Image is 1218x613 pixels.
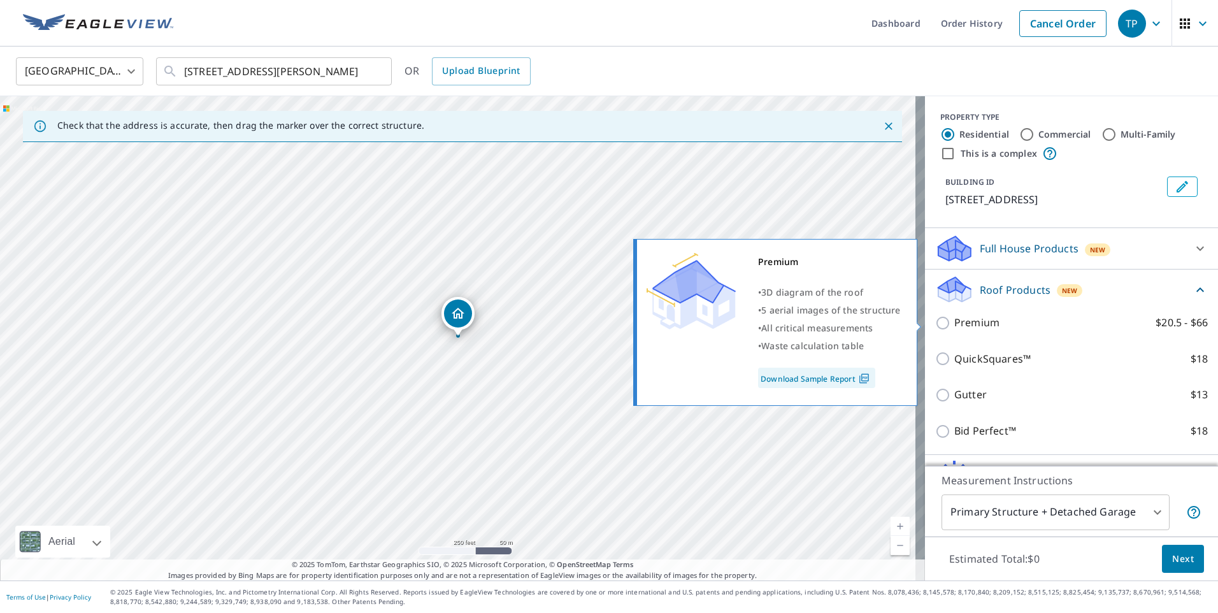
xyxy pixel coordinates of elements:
[23,14,173,33] img: EV Logo
[50,593,91,602] a: Privacy Policy
[647,253,736,329] img: Premium
[980,282,1050,298] p: Roof Products
[1191,351,1208,367] p: $18
[1191,423,1208,439] p: $18
[1172,551,1194,567] span: Next
[980,241,1078,256] p: Full House Products
[891,517,910,536] a: Current Level 17, Zoom In
[557,559,610,569] a: OpenStreetMap
[442,63,520,79] span: Upload Blueprint
[891,536,910,555] a: Current Level 17, Zoom Out
[954,423,1016,439] p: Bid Perfect™
[954,387,987,403] p: Gutter
[1121,128,1176,141] label: Multi-Family
[935,460,1208,491] div: Solar ProductsNew
[6,593,46,602] a: Terms of Use
[110,588,1212,607] p: © 2025 Eagle View Technologies, Inc. and Pictometry International Corp. All Rights Reserved. Repo...
[935,275,1208,305] div: Roof ProductsNew
[16,54,143,89] div: [GEOGRAPHIC_DATA]
[1186,505,1201,520] span: Your report will include the primary structure and a detached garage if one exists.
[942,494,1170,530] div: Primary Structure + Detached Garage
[945,192,1162,207] p: [STREET_ADDRESS]
[15,526,110,558] div: Aerial
[945,177,994,187] p: BUILDING ID
[1090,245,1106,255] span: New
[1162,545,1204,573] button: Next
[1062,285,1078,296] span: New
[954,351,1031,367] p: QuickSquares™
[758,319,901,337] div: •
[432,57,530,85] a: Upload Blueprint
[1118,10,1146,38] div: TP
[758,368,875,388] a: Download Sample Report
[45,526,79,558] div: Aerial
[57,120,424,131] p: Check that the address is accurate, then drag the marker over the correct structure.
[935,233,1208,264] div: Full House ProductsNew
[758,301,901,319] div: •
[758,337,901,355] div: •
[961,147,1037,160] label: This is a complex
[441,297,475,336] div: Dropped pin, building 1, Residential property, 65 Peachtree Rd Penfield, NY 14526
[1191,387,1208,403] p: $13
[940,112,1203,123] div: PROPERTY TYPE
[856,373,873,384] img: Pdf Icon
[184,54,366,89] input: Search by address or latitude-longitude
[1019,10,1107,37] a: Cancel Order
[6,593,91,601] p: |
[1156,315,1208,331] p: $20.5 - $66
[954,315,999,331] p: Premium
[1038,128,1091,141] label: Commercial
[959,128,1009,141] label: Residential
[758,253,901,271] div: Premium
[942,473,1201,488] p: Measurement Instructions
[939,545,1050,573] p: Estimated Total: $0
[613,559,634,569] a: Terms
[1167,177,1198,197] button: Edit building 1
[761,340,864,352] span: Waste calculation table
[292,559,634,570] span: © 2025 TomTom, Earthstar Geographics SIO, © 2025 Microsoft Corporation, ©
[761,286,863,298] span: 3D diagram of the roof
[405,57,531,85] div: OR
[758,284,901,301] div: •
[880,118,897,134] button: Close
[761,304,900,316] span: 5 aerial images of the structure
[761,322,873,334] span: All critical measurements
